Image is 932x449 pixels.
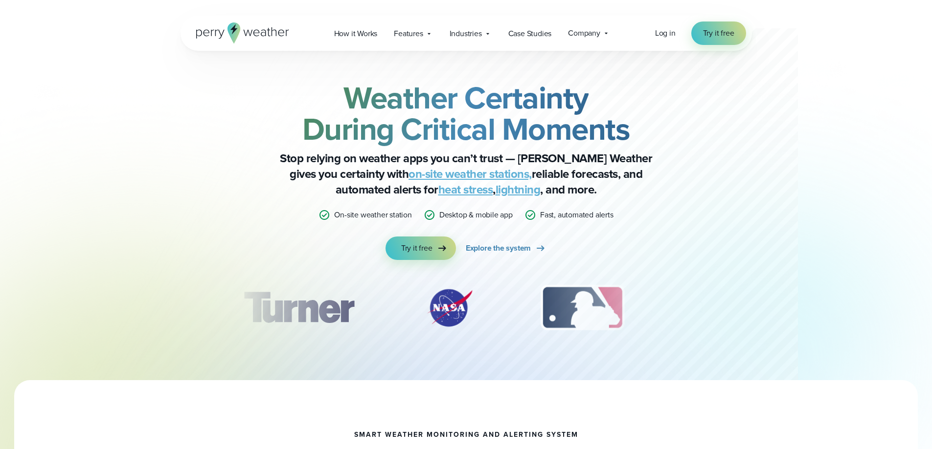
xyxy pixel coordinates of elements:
[271,150,662,197] p: Stop relying on weather apps you can’t trust — [PERSON_NAME] Weather gives you certainty with rel...
[500,23,560,43] a: Case Studies
[496,181,541,198] a: lightning
[386,236,456,260] a: Try it free
[394,28,423,40] span: Features
[466,236,546,260] a: Explore the system
[466,242,531,254] span: Explore the system
[439,209,513,221] p: Desktop & mobile app
[450,28,482,40] span: Industries
[531,283,634,332] img: MLB.svg
[229,283,368,332] div: 1 of 12
[415,283,484,332] div: 2 of 12
[703,27,734,39] span: Try it free
[415,283,484,332] img: NASA.svg
[401,242,432,254] span: Try it free
[354,431,578,439] h1: smart weather monitoring and alerting system
[229,283,703,337] div: slideshow
[681,283,759,332] div: 4 of 12
[531,283,634,332] div: 3 of 12
[326,23,386,43] a: How it Works
[229,283,368,332] img: Turner-Construction_1.svg
[409,165,532,183] a: on-site weather stations,
[655,27,676,39] a: Log in
[508,28,552,40] span: Case Studies
[334,28,378,40] span: How it Works
[334,209,411,221] p: On-site weather station
[540,209,614,221] p: Fast, automated alerts
[438,181,493,198] a: heat stress
[302,75,630,152] strong: Weather Certainty During Critical Moments
[568,27,600,39] span: Company
[681,283,759,332] img: PGA.svg
[691,21,746,45] a: Try it free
